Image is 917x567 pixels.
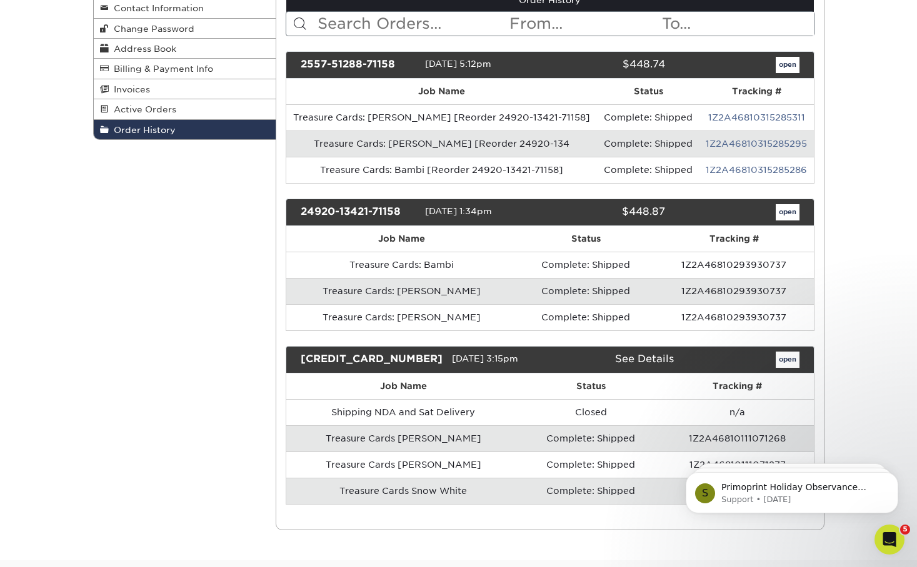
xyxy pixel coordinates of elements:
td: Complete: Shipped [598,104,699,131]
a: Address Book [94,39,276,59]
td: Complete: Shipped [520,425,661,451]
td: Treasure Cards: [PERSON_NAME] [286,278,518,304]
a: Order History [94,120,276,139]
td: Treasure Cards Snow White [286,478,520,504]
span: Contact Information [109,3,204,13]
iframe: Intercom notifications message [667,446,917,533]
div: $448.87 [541,204,674,220]
span: Billing & Payment Info [109,64,213,74]
td: Complete: Shipped [518,304,654,330]
td: Complete: Shipped [518,278,654,304]
div: [CREDIT_CARD_NUMBER] [291,352,452,368]
a: Active Orders [94,99,276,119]
th: Tracking # [654,226,814,252]
a: Invoices [94,79,276,99]
td: Complete: Shipped [598,157,699,183]
a: 1Z2A46810315285286 [706,165,807,175]
div: 24920-13421-71158 [291,204,425,220]
th: Status [518,226,654,252]
span: Change Password [109,24,194,34]
td: Treasure Cards: [PERSON_NAME] [Reorder 24920-134 [286,131,598,157]
a: open [776,57,799,73]
a: open [776,352,799,368]
span: Invoices [109,84,150,94]
input: From... [508,12,661,36]
span: [DATE] 5:12pm [425,59,491,69]
a: See Details [615,353,674,365]
th: Job Name [286,79,598,104]
td: Treasure Cards: [PERSON_NAME] [286,304,518,330]
th: Job Name [286,226,518,252]
td: Treasure Cards: Bambi [Reorder 24920-13421-71158] [286,157,598,183]
td: Complete: Shipped [520,478,661,504]
td: Treasure Cards: [PERSON_NAME] [Reorder 24920-13421-71158] [286,104,598,131]
td: Shipping NDA and Sat Delivery [286,399,520,425]
td: 1Z2A46810293930737 [654,252,814,278]
th: Status [598,79,699,104]
th: Tracking # [661,373,814,399]
td: n/a [661,399,814,425]
td: 1Z2A46810293930737 [654,304,814,330]
iframe: Google Customer Reviews [3,529,106,563]
span: [DATE] 1:34pm [425,206,492,216]
td: Complete: Shipped [598,131,699,157]
span: Active Orders [109,104,176,114]
td: Treasure Cards: Bambi [286,252,518,278]
div: 2557-51288-71158 [291,57,425,73]
span: [DATE] 3:15pm [452,353,518,363]
div: $448.74 [541,57,674,73]
td: 1Z2A46810111071268 [661,425,814,451]
span: 5 [900,525,910,535]
a: Change Password [94,19,276,39]
a: open [776,204,799,220]
input: To... [661,12,813,36]
td: 1Z2A46810111071277 [661,451,814,478]
a: Billing & Payment Info [94,59,276,79]
td: Treasure Cards [PERSON_NAME] [286,451,520,478]
th: Status [520,373,661,399]
span: Address Book [109,44,176,54]
td: Complete: Shipped [520,451,661,478]
td: Treasure Cards [PERSON_NAME] [286,425,520,451]
td: Closed [520,399,661,425]
a: 1Z2A46810315285311 [708,112,805,122]
th: Tracking # [699,79,814,104]
td: 1Z2A46810111071286 [661,478,814,504]
iframe: Intercom live chat [874,525,904,555]
a: 1Z2A46810315285295 [706,139,807,149]
td: Complete: Shipped [518,252,654,278]
td: 1Z2A46810293930737 [654,278,814,304]
th: Job Name [286,373,520,399]
span: Order History [109,125,176,135]
input: Search Orders... [316,12,508,36]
